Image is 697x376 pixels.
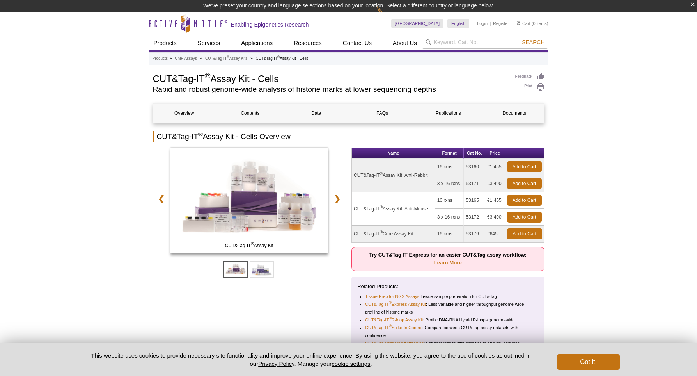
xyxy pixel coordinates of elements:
[380,205,383,209] sup: ®
[507,161,542,172] a: Add to Cart
[380,230,383,234] sup: ®
[153,104,215,123] a: Overview
[289,36,326,50] a: Resources
[329,190,346,208] a: ❯
[493,21,509,26] a: Register
[464,175,485,192] td: 53171
[198,131,203,137] sup: ®
[285,104,347,123] a: Data
[277,55,280,59] sup: ®
[435,148,464,159] th: Format
[352,226,435,242] td: CUT&Tag-IT Core Assay Kit
[170,148,328,255] a: CUT&Tag-IT Assay Kit
[365,292,420,300] a: Tissue Prep for NGS Assays:
[258,360,294,367] a: Privacy Policy
[193,36,225,50] a: Services
[338,36,376,50] a: Contact Us
[380,171,383,176] sup: ®
[435,159,464,175] td: 16 rxns
[517,21,530,26] a: Cart
[365,300,426,308] a: CUT&Tag-IT®Express Assay Kit
[485,159,505,175] td: €1,455
[435,226,464,242] td: 16 rxns
[447,19,469,28] a: English
[389,301,392,305] sup: ®
[388,36,422,50] a: About Us
[153,131,544,142] h2: CUT&Tag-IT Assay Kit - Cells Overview
[464,192,485,209] td: 53165
[485,226,505,242] td: €645
[435,175,464,192] td: 3 x 16 rxns
[170,148,328,253] img: CUT&Tag-IT Assay Kit
[485,148,505,159] th: Price
[477,21,488,26] a: Login
[517,21,520,25] img: Your Cart
[490,19,491,28] li: |
[485,175,505,192] td: €3,490
[365,292,532,300] li: Tissue sample preparation for CUT&Tag
[507,178,542,189] a: Add to Cart
[153,86,507,93] h2: Rapid and robust genome-wide analysis of histone marks at lower sequencing depths
[365,339,532,347] li: : For best results with both tissue and cell samples
[389,317,392,321] sup: ®
[515,83,544,91] a: Print
[522,39,544,45] span: Search
[357,283,539,290] p: Related Products:
[205,71,211,80] sup: ®
[435,209,464,226] td: 3 x 16 rxns
[377,6,397,24] img: Change Here
[417,104,479,123] a: Publications
[352,148,435,159] th: Name
[351,104,413,123] a: FAQs
[227,55,229,59] sup: ®
[389,324,392,328] sup: ®
[365,324,532,339] li: : Compare between CUT&Tag assay datasets with confidence
[520,39,547,46] button: Search
[485,192,505,209] td: €1,455
[236,36,277,50] a: Applications
[231,21,309,28] h2: Enabling Epigenetics Research
[557,354,619,370] button: Got it!
[175,55,197,62] a: ChIP Assays
[464,159,485,175] td: 53160
[435,192,464,209] td: 16 rxns
[250,56,253,61] li: »
[507,212,542,223] a: Add to Cart
[200,56,202,61] li: »
[464,226,485,242] td: 53176
[485,209,505,226] td: €3,490
[332,360,370,367] button: cookie settings
[352,159,435,192] td: CUT&Tag-IT Assay Kit, Anti-Rabbit
[251,242,254,246] sup: ®
[153,72,507,84] h1: CUT&Tag-IT Assay Kit - Cells
[365,339,424,347] a: CUT&Tag-Validated Antibodies
[153,190,170,208] a: ❮
[391,19,444,28] a: [GEOGRAPHIC_DATA]
[434,260,462,266] a: Learn More
[149,36,181,50] a: Products
[369,252,527,266] strong: Try CUT&Tag-IT Express for an easier CUT&Tag assay workflow:
[365,316,532,324] li: : Profile DNA-RNA Hybrid R-loops genome-wide
[365,300,532,316] li: : Less variable and higher-throughput genome-wide profiling of histone marks
[205,55,247,62] a: CUT&Tag-IT®Assay Kits
[517,19,548,28] li: (0 items)
[464,148,485,159] th: Cat No.
[352,192,435,226] td: CUT&Tag-IT Assay Kit, Anti-Mouse
[422,36,548,49] input: Keyword, Cat. No.
[255,56,308,61] li: CUT&Tag-IT Assay Kit - Cells
[219,104,281,123] a: Contents
[78,351,544,368] p: This website uses cookies to provide necessary site functionality and improve your online experie...
[365,316,423,324] a: CUT&Tag-IT®R-loop Assay Kit
[515,72,544,81] a: Feedback
[153,55,168,62] a: Products
[507,195,542,206] a: Add to Cart
[172,242,326,249] span: CUT&Tag-IT Assay Kit
[464,209,485,226] td: 53172
[507,228,542,239] a: Add to Cart
[170,56,172,61] li: »
[365,324,422,331] a: CUT&Tag-IT®Spike-In Control
[483,104,545,123] a: Documents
